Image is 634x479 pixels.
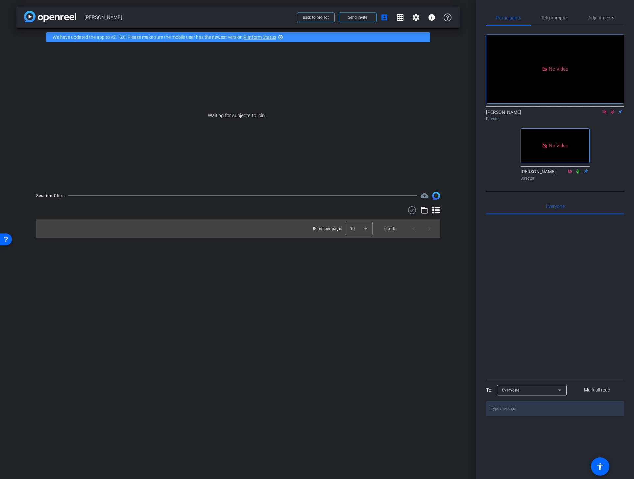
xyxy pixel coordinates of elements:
button: Send invite [339,13,377,22]
div: Items per page: [313,225,342,232]
mat-icon: highlight_off [278,35,283,40]
span: Adjustments [588,15,614,20]
div: To: [486,387,492,394]
span: Teleprompter [541,15,568,20]
mat-icon: grid_on [396,13,404,21]
div: 0 of 0 [384,225,395,232]
span: No Video [549,143,568,149]
a: Platform Status [244,35,276,40]
span: Back to project [303,15,329,20]
span: Everyone [546,204,565,209]
span: Everyone [502,388,520,392]
button: Previous page [406,221,422,237]
div: Waiting for subjects to join... [16,46,460,185]
mat-icon: settings [412,13,420,21]
span: No Video [549,66,568,72]
div: Director [521,175,590,181]
div: Session Clips [36,192,65,199]
div: Director [486,116,624,122]
mat-icon: accessibility [596,463,604,470]
mat-icon: info [428,13,436,21]
mat-icon: account_box [380,13,388,21]
span: Participants [496,15,521,20]
div: We have updated the app to v2.15.0. Please make sure the mobile user has the newest version. [46,32,430,42]
mat-icon: cloud_upload [421,192,428,200]
span: Destinations for your clips [421,192,428,200]
button: Back to project [297,13,335,22]
img: Session clips [432,192,440,200]
button: Mark all read [571,384,624,396]
div: [PERSON_NAME] [486,109,624,122]
img: app-logo [24,11,76,22]
span: [PERSON_NAME] [85,11,293,24]
div: [PERSON_NAME] [521,168,590,181]
span: Mark all read [584,387,610,393]
button: Next page [422,221,437,237]
span: Send invite [348,15,367,20]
